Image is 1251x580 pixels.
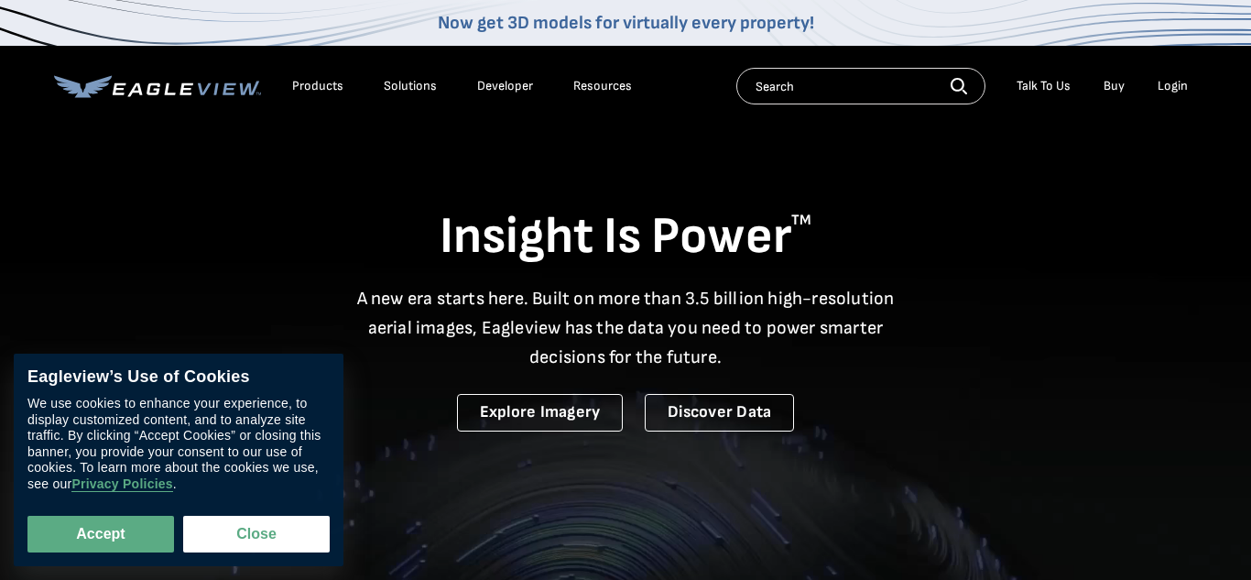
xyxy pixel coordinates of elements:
[1158,78,1188,94] div: Login
[27,397,330,493] div: We use cookies to enhance your experience, to display customized content, and to analyze site tra...
[183,516,330,553] button: Close
[71,477,172,493] a: Privacy Policies
[292,78,343,94] div: Products
[1017,78,1071,94] div: Talk To Us
[54,205,1197,269] h1: Insight Is Power
[27,516,174,553] button: Accept
[477,78,533,94] a: Developer
[791,212,811,229] sup: TM
[27,367,330,388] div: Eagleview’s Use of Cookies
[384,78,437,94] div: Solutions
[645,394,794,432] a: Discover Data
[438,12,814,34] a: Now get 3D models for virtually every property!
[573,78,632,94] div: Resources
[457,394,624,432] a: Explore Imagery
[1104,78,1125,94] a: Buy
[736,68,985,104] input: Search
[345,284,906,372] p: A new era starts here. Built on more than 3.5 billion high-resolution aerial images, Eagleview ha...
